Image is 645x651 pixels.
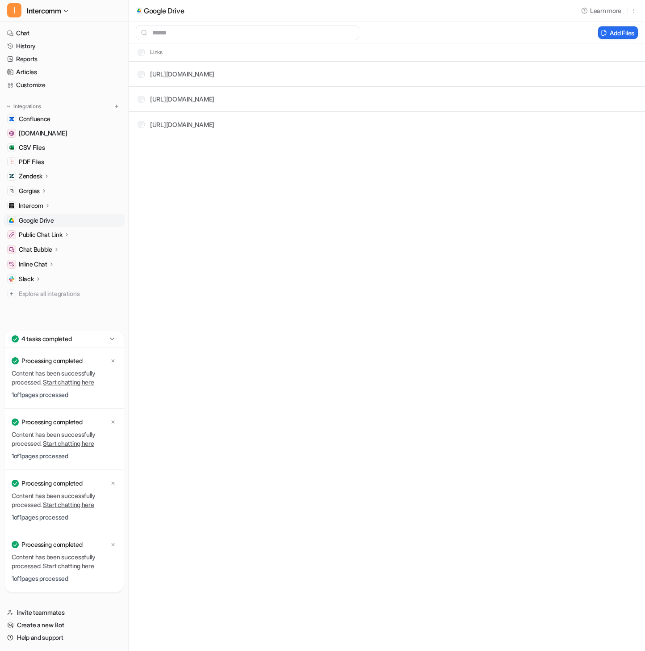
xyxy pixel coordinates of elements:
[9,262,14,267] img: Inline Chat
[19,143,45,152] span: CSV Files
[4,156,125,168] a: PDF FilesPDF Files
[137,8,141,12] img: google_drive icon
[7,289,16,298] img: explore all integrations
[4,53,125,65] a: Reports
[12,491,117,509] p: Content has been successfully processed.
[19,114,50,123] span: Confluence
[12,452,117,461] p: 1 of 1 pages processed
[598,26,638,39] button: Add Files
[130,47,163,58] th: Links
[12,390,117,399] p: 1 of 1 pages processed
[5,103,12,110] img: expand menu
[43,440,94,447] a: Start chatting here
[12,513,117,522] p: 1 of 1 pages processed
[13,103,41,110] p: Integrations
[19,260,47,269] p: Inline Chat
[590,6,621,15] span: Learn more
[19,216,54,225] span: Google Drive
[12,430,117,448] p: Content has been successfully processed.
[21,540,82,549] p: Processing completed
[43,378,94,386] a: Start chatting here
[21,418,82,427] p: Processing completed
[4,27,125,39] a: Chat
[113,103,120,110] img: menu_add.svg
[27,4,61,17] span: Intercomm
[19,201,43,210] p: Intercom
[19,186,40,195] p: Gorgias
[4,141,125,154] a: CSV FilesCSV Files
[4,214,125,227] a: Google DriveGoogle Drive
[4,113,125,125] a: ConfluenceConfluence
[4,40,125,52] a: History
[12,369,117,387] p: Content has been successfully processed.
[9,145,14,150] img: CSV Files
[9,276,14,282] img: Slack
[19,157,44,166] span: PDF Files
[9,232,14,237] img: Public Chat Link
[9,159,14,165] img: PDF Files
[12,574,117,583] p: 1 of 1 pages processed
[4,606,125,619] a: Invite teammates
[4,631,125,644] a: Help and support
[12,553,117,571] p: Content has been successfully processed.
[21,334,71,343] p: 4 tasks completed
[9,131,14,136] img: www.helpdesk.com
[4,619,125,631] a: Create a new Bot
[150,70,214,78] a: [URL][DOMAIN_NAME]
[19,275,34,283] p: Slack
[150,95,214,103] a: [URL][DOMAIN_NAME]
[9,203,14,208] img: Intercom
[9,173,14,179] img: Zendesk
[4,287,125,300] a: Explore all integrations
[43,501,94,508] a: Start chatting here
[9,188,14,194] img: Gorgias
[19,230,63,239] p: Public Chat Link
[19,172,42,181] p: Zendesk
[7,3,21,17] span: I
[9,218,14,223] img: Google Drive
[19,129,67,138] span: [DOMAIN_NAME]
[4,102,44,111] button: Integrations
[19,287,121,301] span: Explore all integrations
[4,79,125,91] a: Customize
[43,562,94,570] a: Start chatting here
[9,247,14,252] img: Chat Bubble
[21,356,82,365] p: Processing completed
[150,121,214,128] a: [URL][DOMAIN_NAME]
[4,127,125,139] a: www.helpdesk.com[DOMAIN_NAME]
[21,479,82,488] p: Processing completed
[4,66,125,78] a: Articles
[19,245,52,254] p: Chat Bubble
[144,6,184,15] p: Google Drive
[578,3,626,18] button: Learn more
[9,116,14,122] img: Confluence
